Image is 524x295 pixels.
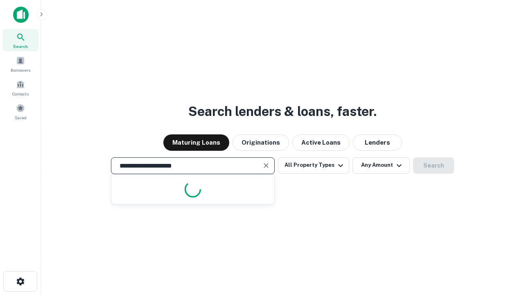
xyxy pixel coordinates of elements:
[483,229,524,269] iframe: Chat Widget
[2,77,38,99] a: Contacts
[188,102,377,121] h3: Search lenders & loans, faster.
[292,134,350,151] button: Active Loans
[2,53,38,75] a: Borrowers
[11,67,30,73] span: Borrowers
[2,29,38,51] a: Search
[352,157,410,174] button: Any Amount
[260,160,272,171] button: Clear
[233,134,289,151] button: Originations
[13,43,28,50] span: Search
[2,100,38,123] a: Saved
[12,91,29,97] span: Contacts
[15,114,27,121] span: Saved
[13,7,29,23] img: capitalize-icon.png
[163,134,229,151] button: Maturing Loans
[353,134,402,151] button: Lenders
[278,157,349,174] button: All Property Types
